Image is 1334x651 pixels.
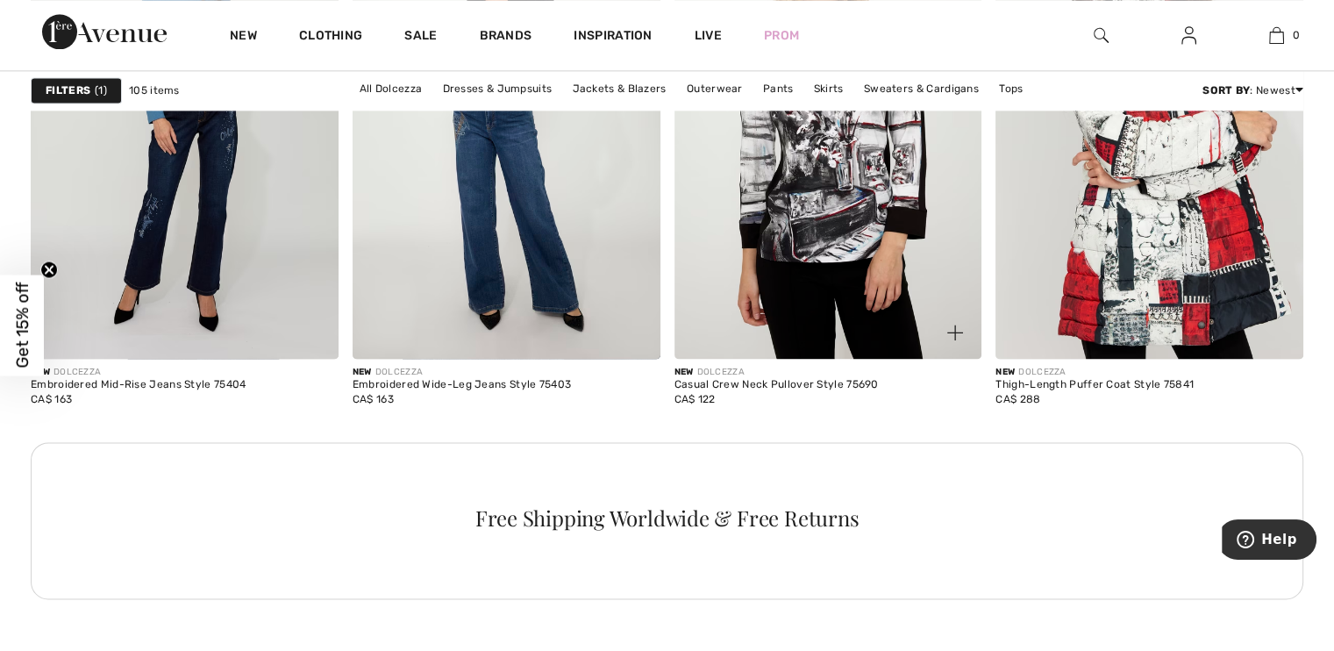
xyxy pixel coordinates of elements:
[57,507,1277,528] div: Free Shipping Worldwide & Free Returns
[31,379,246,391] div: Embroidered Mid-Rise Jeans Style 75404
[353,379,571,391] div: Embroidered Wide-Leg Jeans Style 75403
[1233,25,1319,46] a: 0
[230,28,257,46] a: New
[995,367,1015,377] span: New
[353,367,372,377] span: New
[1181,25,1196,46] img: My Info
[1293,27,1300,43] span: 0
[947,325,963,340] img: plus_v2.svg
[1269,25,1284,46] img: My Bag
[995,393,1040,405] span: CA$ 288
[299,28,362,46] a: Clothing
[1222,519,1316,563] iframe: Opens a widget where you can find more information
[433,77,560,100] a: Dresses & Jumpsuits
[764,26,799,45] a: Prom
[1202,82,1303,98] div: : Newest
[40,261,58,279] button: Close teaser
[353,366,571,379] div: DOLCEZZA
[855,77,988,100] a: Sweaters & Cardigans
[674,379,879,391] div: Casual Crew Neck Pullover Style 75690
[1202,84,1250,97] strong: Sort By
[1094,25,1109,46] img: search the website
[95,82,107,98] span: 1
[31,393,72,405] span: CA$ 163
[351,77,432,100] a: All Dolcezza
[46,82,90,98] strong: Filters
[674,367,694,377] span: New
[129,82,180,98] span: 105 items
[695,26,722,45] a: Live
[678,77,752,100] a: Outerwear
[995,366,1194,379] div: DOLCEZZA
[31,366,246,379] div: DOLCEZZA
[1167,25,1210,46] a: Sign In
[990,77,1031,100] a: Tops
[12,283,32,368] span: Get 15% off
[674,366,879,379] div: DOLCEZZA
[754,77,803,100] a: Pants
[31,367,50,377] span: New
[404,28,437,46] a: Sale
[563,77,674,100] a: Jackets & Blazers
[674,393,716,405] span: CA$ 122
[995,379,1194,391] div: Thigh-Length Puffer Coat Style 75841
[805,77,852,100] a: Skirts
[42,14,167,49] img: 1ère Avenue
[574,28,652,46] span: Inspiration
[480,28,532,46] a: Brands
[353,393,394,405] span: CA$ 163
